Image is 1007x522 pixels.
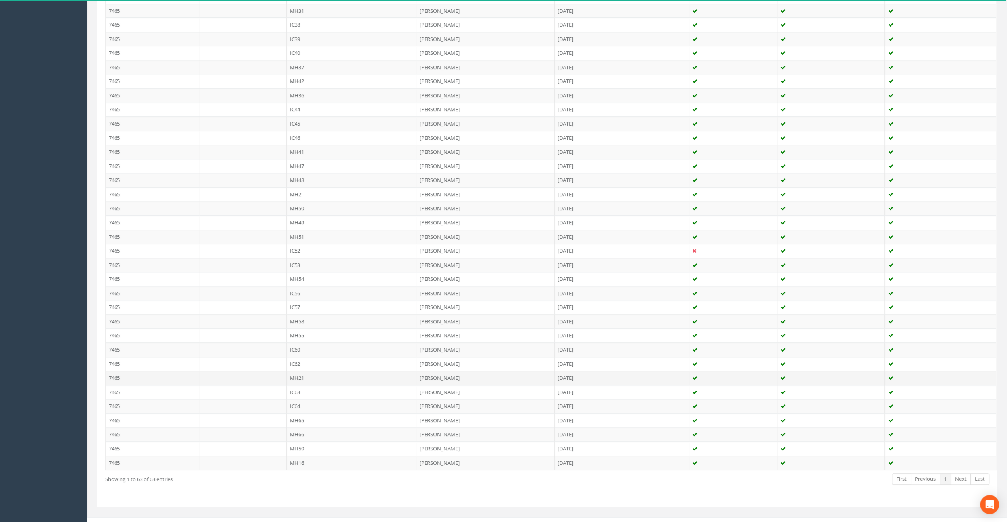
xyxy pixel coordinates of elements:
[555,357,689,371] td: [DATE]
[416,46,555,60] td: [PERSON_NAME]
[106,159,199,173] td: 7465
[416,456,555,470] td: [PERSON_NAME]
[416,173,555,187] td: [PERSON_NAME]
[555,441,689,456] td: [DATE]
[287,244,416,258] td: IC52
[287,60,416,74] td: MH37
[106,357,199,371] td: 7465
[555,385,689,399] td: [DATE]
[555,102,689,116] td: [DATE]
[555,244,689,258] td: [DATE]
[416,102,555,116] td: [PERSON_NAME]
[416,258,555,272] td: [PERSON_NAME]
[287,159,416,173] td: MH47
[287,215,416,230] td: MH49
[416,300,555,314] td: [PERSON_NAME]
[416,314,555,329] td: [PERSON_NAME]
[287,441,416,456] td: MH59
[287,4,416,18] td: MH31
[106,116,199,131] td: 7465
[555,286,689,300] td: [DATE]
[287,272,416,286] td: MH54
[287,385,416,399] td: IC63
[555,272,689,286] td: [DATE]
[911,473,940,485] a: Previous
[106,102,199,116] td: 7465
[416,441,555,456] td: [PERSON_NAME]
[416,357,555,371] td: [PERSON_NAME]
[287,32,416,46] td: IC39
[287,88,416,102] td: MH36
[287,300,416,314] td: IC57
[555,258,689,272] td: [DATE]
[106,272,199,286] td: 7465
[416,131,555,145] td: [PERSON_NAME]
[106,131,199,145] td: 7465
[287,116,416,131] td: IC45
[287,357,416,371] td: IC62
[555,4,689,18] td: [DATE]
[416,244,555,258] td: [PERSON_NAME]
[416,215,555,230] td: [PERSON_NAME]
[555,399,689,413] td: [DATE]
[555,88,689,102] td: [DATE]
[416,286,555,300] td: [PERSON_NAME]
[416,328,555,342] td: [PERSON_NAME]
[106,314,199,329] td: 7465
[416,17,555,32] td: [PERSON_NAME]
[555,159,689,173] td: [DATE]
[106,88,199,102] td: 7465
[555,145,689,159] td: [DATE]
[106,258,199,272] td: 7465
[416,88,555,102] td: [PERSON_NAME]
[106,385,199,399] td: 7465
[106,286,199,300] td: 7465
[555,413,689,427] td: [DATE]
[106,342,199,357] td: 7465
[416,4,555,18] td: [PERSON_NAME]
[287,399,416,413] td: IC64
[555,46,689,60] td: [DATE]
[416,145,555,159] td: [PERSON_NAME]
[416,116,555,131] td: [PERSON_NAME]
[287,173,416,187] td: MH48
[555,215,689,230] td: [DATE]
[106,441,199,456] td: 7465
[287,131,416,145] td: IC46
[416,159,555,173] td: [PERSON_NAME]
[106,399,199,413] td: 7465
[106,244,199,258] td: 7465
[287,258,416,272] td: IC53
[416,32,555,46] td: [PERSON_NAME]
[287,314,416,329] td: MH58
[416,60,555,74] td: [PERSON_NAME]
[555,74,689,88] td: [DATE]
[416,413,555,427] td: [PERSON_NAME]
[106,456,199,470] td: 7465
[951,473,971,485] a: Next
[555,60,689,74] td: [DATE]
[287,74,416,88] td: MH42
[287,17,416,32] td: IC38
[287,102,416,116] td: IC44
[555,371,689,385] td: [DATE]
[980,495,999,514] div: Open Intercom Messenger
[106,328,199,342] td: 7465
[416,187,555,201] td: [PERSON_NAME]
[940,473,951,485] a: 1
[555,32,689,46] td: [DATE]
[555,187,689,201] td: [DATE]
[555,300,689,314] td: [DATE]
[106,215,199,230] td: 7465
[416,230,555,244] td: [PERSON_NAME]
[106,173,199,187] td: 7465
[287,456,416,470] td: MH16
[106,4,199,18] td: 7465
[105,472,466,483] div: Showing 1 to 63 of 63 entries
[287,427,416,441] td: MH66
[416,74,555,88] td: [PERSON_NAME]
[287,371,416,385] td: MH21
[555,342,689,357] td: [DATE]
[106,32,199,46] td: 7465
[106,371,199,385] td: 7465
